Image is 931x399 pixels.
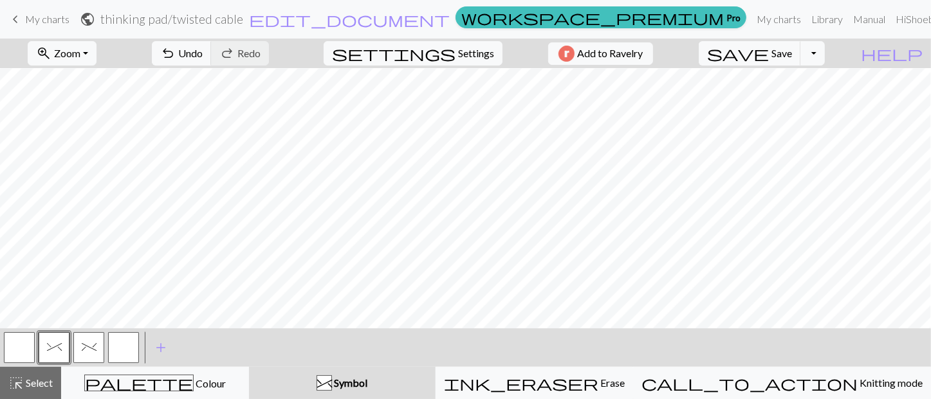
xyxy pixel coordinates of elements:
[85,374,193,392] span: palette
[25,13,69,25] span: My charts
[82,342,97,352] span: 2 stitch left twist cable
[160,44,176,62] span: undo
[152,41,212,66] button: Undo
[598,377,625,389] span: Erase
[39,332,69,363] button: ^
[577,46,643,62] span: Add to Ravelry
[100,12,243,26] h2: thinking pad / twisted cable
[324,41,502,66] button: SettingsSettings
[751,6,806,32] a: My charts
[47,342,62,352] span: 2 stitch right twist cable
[194,377,226,389] span: Colour
[806,6,848,32] a: Library
[332,46,456,61] i: Settings
[54,47,80,59] span: Zoom
[858,377,923,389] span: Knitting mode
[153,339,169,357] span: add
[633,367,931,399] button: Knitting mode
[249,10,450,28] span: edit_document
[436,367,633,399] button: Erase
[458,46,494,61] span: Settings
[699,41,801,66] button: Save
[861,44,923,62] span: help
[36,44,51,62] span: zoom_in
[456,6,746,28] a: Pro
[461,8,724,26] span: workspace_premium
[80,10,95,28] span: public
[707,44,769,62] span: save
[848,6,890,32] a: Manual
[24,377,53,389] span: Select
[178,47,203,59] span: Undo
[332,377,367,389] span: Symbol
[641,374,858,392] span: call_to_action
[73,332,104,363] button: %
[558,46,575,62] img: Ravelry
[444,374,598,392] span: ink_eraser
[8,8,69,30] a: My charts
[771,47,792,59] span: Save
[8,374,24,392] span: highlight_alt
[332,44,456,62] span: settings
[249,367,436,399] button: ^ Symbol
[548,42,653,65] button: Add to Ravelry
[61,367,249,399] button: Colour
[8,10,23,28] span: keyboard_arrow_left
[28,41,97,66] button: Zoom
[317,376,331,391] div: ^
